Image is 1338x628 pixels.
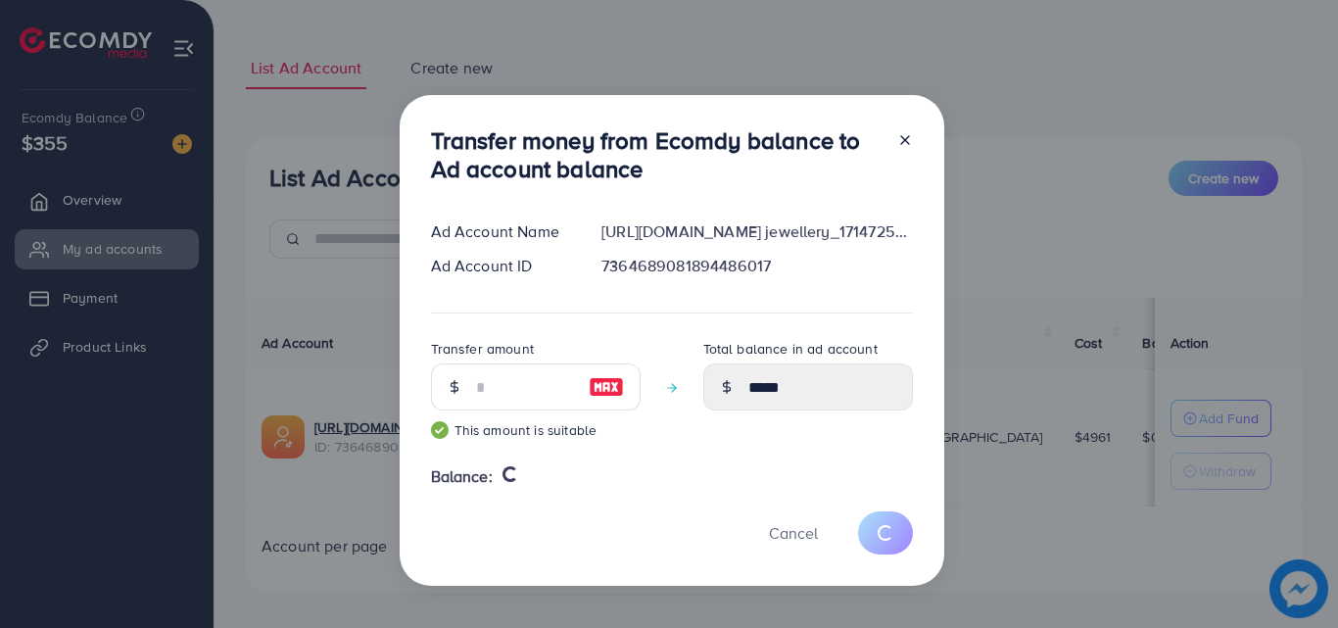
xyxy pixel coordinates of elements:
label: Transfer amount [431,339,534,359]
small: This amount is suitable [431,420,641,440]
div: 7364689081894486017 [586,255,928,277]
button: Cancel [744,511,842,554]
div: Ad Account Name [415,220,587,243]
h3: Transfer money from Ecomdy balance to Ad account balance [431,126,882,183]
div: Ad Account ID [415,255,587,277]
span: Balance: [431,465,493,488]
img: image [589,375,624,399]
img: guide [431,421,449,439]
span: Cancel [769,522,818,544]
div: [URL][DOMAIN_NAME] jewellery_1714725321365 [586,220,928,243]
label: Total balance in ad account [703,339,878,359]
